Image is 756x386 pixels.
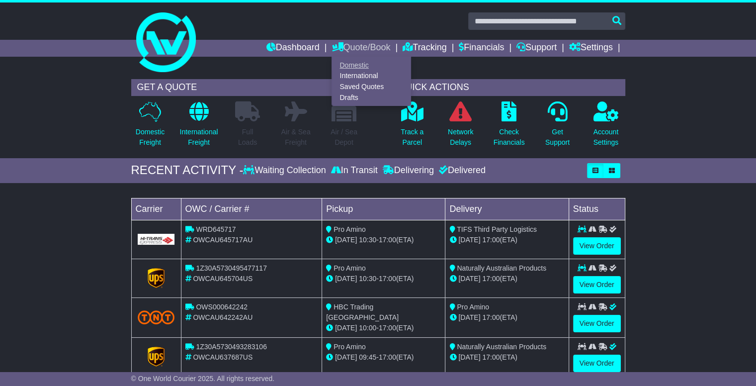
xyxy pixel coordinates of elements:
[359,324,376,332] span: 10:00
[131,163,244,178] div: RECENT ACTIVITY -
[400,101,424,153] a: Track aParcel
[334,225,366,233] span: Pro Amino
[148,268,165,288] img: GetCarrierServiceLogo
[196,225,236,233] span: WRD645717
[458,236,480,244] span: [DATE]
[457,264,546,272] span: Naturally Australian Products
[359,353,376,361] span: 09:45
[545,127,570,148] p: Get Support
[401,127,423,148] p: Track a Parcel
[332,92,411,103] a: Drafts
[458,313,480,321] span: [DATE]
[235,127,260,148] p: Full Loads
[573,276,621,293] a: View Order
[482,353,500,361] span: 17:00
[379,275,396,283] span: 17:00
[459,40,504,57] a: Financials
[403,40,446,57] a: Tracking
[482,313,500,321] span: 17:00
[393,79,625,96] div: QUICK ACTIONS
[457,303,489,311] span: Pro Amino
[447,101,474,153] a: NetworkDelays
[334,343,366,351] span: Pro Amino
[379,324,396,332] span: 17:00
[281,127,310,148] p: Air & Sea Freight
[457,343,546,351] span: Naturally Australian Products
[193,313,252,321] span: OWCAU642242AU
[445,198,569,220] td: Delivery
[380,165,436,176] div: Delivering
[138,310,175,324] img: TNT_Domestic.png
[326,303,399,321] span: HBC Trading [GEOGRAPHIC_DATA]
[448,127,473,148] p: Network Delays
[266,40,320,57] a: Dashboard
[131,375,275,383] span: © One World Courier 2025. All rights reserved.
[494,127,525,148] p: Check Financials
[379,236,396,244] span: 17:00
[326,352,441,363] div: - (ETA)
[196,264,266,272] span: 1Z30A5730495477117
[379,353,396,361] span: 17:00
[573,237,621,255] a: View Order
[516,40,557,57] a: Support
[593,101,619,153] a: AccountSettings
[135,101,165,153] a: DomesticFreight
[332,57,411,106] div: Quote/Book
[181,198,322,220] td: OWC / Carrier #
[334,264,366,272] span: Pro Amino
[331,127,357,148] p: Air / Sea Depot
[193,275,252,283] span: OWCAU645704US
[493,101,525,153] a: CheckFinancials
[193,236,252,244] span: OWCAU645717AU
[449,352,564,363] div: (ETA)
[193,353,252,361] span: OWCAU637687US
[196,343,266,351] span: 1Z30A5730493283106
[569,40,613,57] a: Settings
[131,79,363,96] div: GET A QUOTE
[458,353,480,361] span: [DATE]
[332,82,411,93] a: Saved Quotes
[359,236,376,244] span: 10:30
[196,303,248,311] span: OWS000642242
[545,101,570,153] a: GetSupport
[179,127,218,148] p: International Freight
[148,347,165,367] img: GetCarrierServiceLogo
[359,275,376,283] span: 10:30
[593,127,619,148] p: Account Settings
[335,353,357,361] span: [DATE]
[449,235,564,245] div: (ETA)
[326,323,441,333] div: - (ETA)
[136,127,165,148] p: Domestic Freight
[335,275,357,283] span: [DATE]
[131,198,181,220] td: Carrier
[573,315,621,332] a: View Order
[322,198,445,220] td: Pickup
[332,60,411,71] a: Domestic
[458,275,480,283] span: [DATE]
[179,101,218,153] a: InternationalFreight
[332,71,411,82] a: International
[138,234,175,245] img: GetCarrierServiceLogo
[482,275,500,283] span: 17:00
[449,274,564,284] div: (ETA)
[326,235,441,245] div: - (ETA)
[457,225,537,233] span: TIFS Third Party Logistics
[335,324,357,332] span: [DATE]
[329,165,380,176] div: In Transit
[449,312,564,323] div: (ETA)
[482,236,500,244] span: 17:00
[326,274,441,284] div: - (ETA)
[436,165,486,176] div: Delivered
[569,198,625,220] td: Status
[332,40,390,57] a: Quote/Book
[243,165,328,176] div: Waiting Collection
[335,236,357,244] span: [DATE]
[573,355,621,372] a: View Order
